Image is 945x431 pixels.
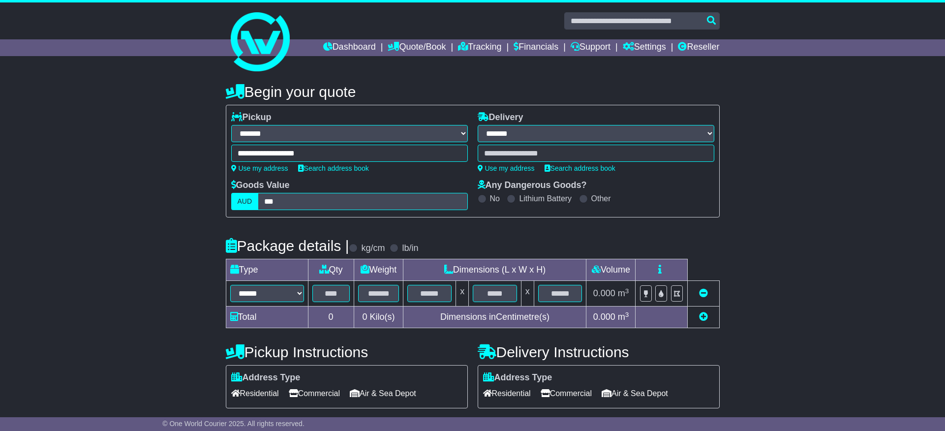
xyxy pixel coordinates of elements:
span: 0.000 [593,288,615,298]
label: AUD [231,193,259,210]
a: Remove this item [699,288,708,298]
span: Air & Sea Depot [350,386,416,401]
sup: 3 [625,287,629,295]
td: Volume [586,259,636,281]
label: lb/in [402,243,418,254]
h4: Delivery Instructions [478,344,720,360]
a: Financials [514,39,558,56]
td: Qty [308,259,354,281]
span: m [618,312,629,322]
h4: Pickup Instructions [226,344,468,360]
span: 0.000 [593,312,615,322]
label: kg/cm [361,243,385,254]
h4: Package details | [226,238,349,254]
td: 0 [308,307,354,328]
td: x [521,281,534,307]
span: Commercial [289,386,340,401]
h4: Begin your quote [226,84,720,100]
a: Reseller [678,39,719,56]
td: Dimensions (L x W x H) [403,259,586,281]
label: Address Type [483,372,552,383]
sup: 3 [625,311,629,318]
td: Kilo(s) [354,307,403,328]
td: Total [226,307,308,328]
a: Tracking [458,39,501,56]
a: Quote/Book [388,39,446,56]
label: Lithium Battery [519,194,572,203]
a: Settings [623,39,666,56]
span: Residential [483,386,531,401]
span: © One World Courier 2025. All rights reserved. [162,420,305,428]
a: Search address book [298,164,369,172]
label: Address Type [231,372,301,383]
label: Goods Value [231,180,290,191]
span: Air & Sea Depot [602,386,668,401]
td: x [456,281,469,307]
label: Pickup [231,112,272,123]
label: No [490,194,500,203]
a: Search address book [545,164,615,172]
a: Use my address [478,164,535,172]
a: Support [571,39,610,56]
span: 0 [362,312,367,322]
td: Dimensions in Centimetre(s) [403,307,586,328]
label: Delivery [478,112,523,123]
span: m [618,288,629,298]
td: Weight [354,259,403,281]
span: Commercial [541,386,592,401]
a: Dashboard [323,39,376,56]
span: Residential [231,386,279,401]
label: Other [591,194,611,203]
a: Add new item [699,312,708,322]
a: Use my address [231,164,288,172]
label: Any Dangerous Goods? [478,180,587,191]
td: Type [226,259,308,281]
